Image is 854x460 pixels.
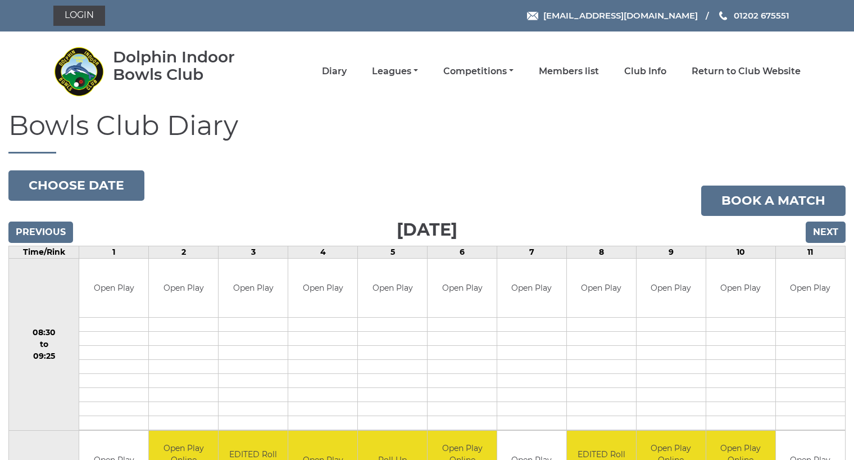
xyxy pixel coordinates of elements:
div: Dolphin Indoor Bowls Club [113,48,267,83]
td: Open Play [497,259,566,318]
a: Phone us 01202 675551 [717,9,789,22]
td: Open Play [776,259,845,318]
a: Login [53,6,105,26]
a: Members list [539,65,599,78]
td: 10 [706,246,775,258]
td: Open Play [288,259,357,318]
input: Previous [8,222,73,243]
td: 08:30 to 09:25 [9,258,79,431]
td: 8 [566,246,636,258]
td: Open Play [637,259,706,318]
td: 11 [775,246,845,258]
input: Next [806,222,846,243]
td: Open Play [79,259,148,318]
a: Book a match [701,186,846,216]
span: 01202 675551 [734,10,789,21]
button: Choose date [8,170,144,201]
a: Return to Club Website [692,65,801,78]
td: Open Play [428,259,497,318]
a: Competitions [443,65,514,78]
img: Email [527,12,538,20]
td: 4 [288,246,358,258]
td: Open Play [219,259,288,318]
td: Open Play [149,259,218,318]
td: 3 [219,246,288,258]
img: Dolphin Indoor Bowls Club [53,46,104,97]
td: Open Play [567,259,636,318]
a: Diary [322,65,347,78]
a: Club Info [624,65,666,78]
td: 2 [149,246,219,258]
td: 6 [428,246,497,258]
td: 1 [79,246,149,258]
td: 9 [636,246,706,258]
td: Time/Rink [9,246,79,258]
h1: Bowls Club Diary [8,111,846,154]
td: 7 [497,246,566,258]
a: Email [EMAIL_ADDRESS][DOMAIN_NAME] [527,9,698,22]
img: Phone us [719,11,727,20]
td: 5 [358,246,428,258]
span: [EMAIL_ADDRESS][DOMAIN_NAME] [543,10,698,21]
td: Open Play [358,259,427,318]
td: Open Play [706,259,775,318]
a: Leagues [372,65,418,78]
